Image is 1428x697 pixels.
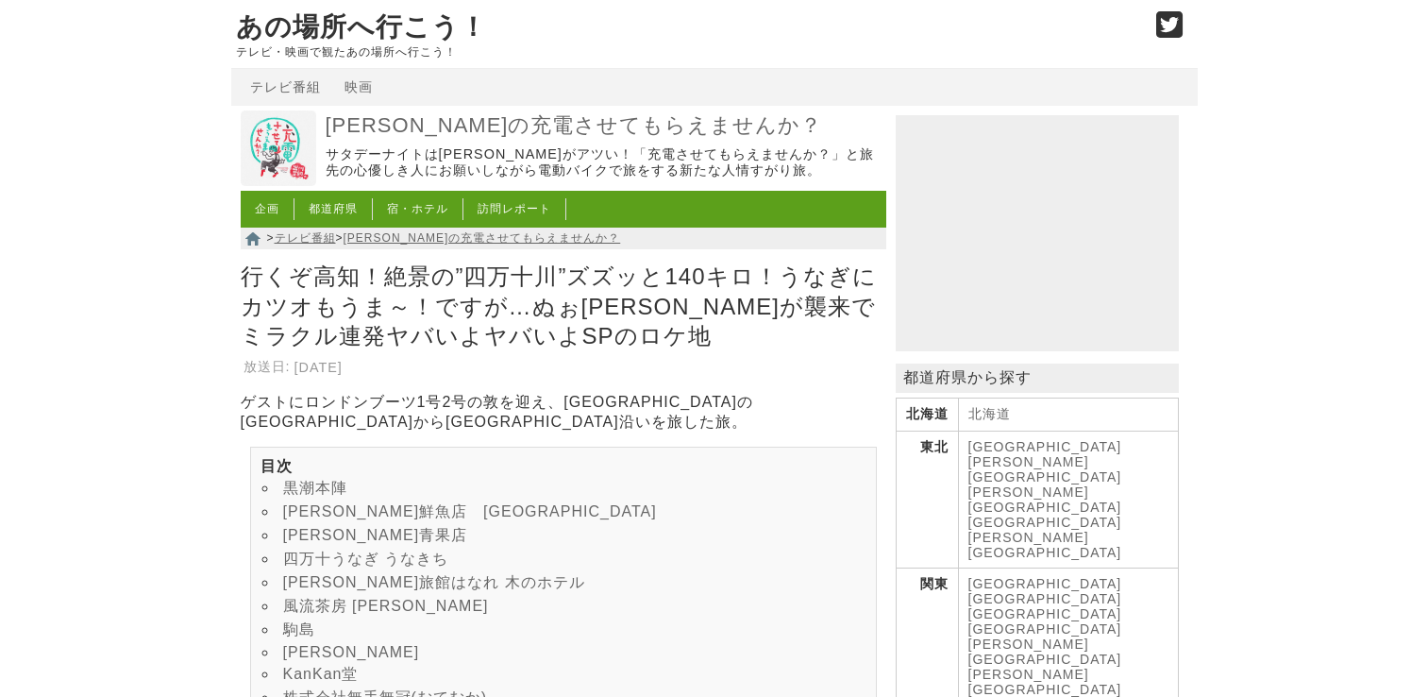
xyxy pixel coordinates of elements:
a: 四万十うなぎ うなきち [283,551,448,567]
nav: > > [241,228,886,249]
a: 企画 [255,202,279,215]
img: 出川哲朗の充電させてもらえませんか？ [241,110,316,186]
th: 北海道 [896,399,958,432]
a: テレビ番組 [275,231,336,245]
a: 駒島 [283,621,315,637]
a: Twitter (@go_thesights) [1156,23,1184,39]
a: [PERSON_NAME]の充電させてもらえませんか？ [326,112,882,140]
a: [GEOGRAPHIC_DATA] [968,439,1122,454]
a: [GEOGRAPHIC_DATA] [968,515,1122,530]
a: あの場所へ行こう！ [236,12,487,42]
p: テレビ・映画で観たあの場所へ行こう！ [236,45,1136,59]
a: 都道府県 [309,202,358,215]
a: [PERSON_NAME]旅館はなれ 木のホテル [283,574,585,590]
a: 出川哲朗の充電させてもらえませんか？ [241,173,316,189]
a: [GEOGRAPHIC_DATA] [968,606,1122,621]
a: [PERSON_NAME][GEOGRAPHIC_DATA] [968,454,1122,484]
a: [PERSON_NAME] [968,667,1089,682]
a: [GEOGRAPHIC_DATA] [968,621,1122,637]
a: KanKan堂 [283,666,359,682]
td: [DATE] [294,357,344,377]
a: [PERSON_NAME][GEOGRAPHIC_DATA] [968,530,1122,560]
a: 訪問レポート [478,202,551,215]
p: ゲストにロンドンブーツ1号2号の敦を迎え、[GEOGRAPHIC_DATA]の[GEOGRAPHIC_DATA]から[GEOGRAPHIC_DATA]沿いを旅した旅。 [241,393,886,433]
iframe: Advertisement [896,115,1179,351]
a: [PERSON_NAME]鮮魚店 [GEOGRAPHIC_DATA] [283,503,657,519]
th: 放送日: [243,357,292,377]
a: 北海道 [968,406,1011,421]
a: 風流茶房 [PERSON_NAME] [283,598,489,614]
a: 映画 [344,79,373,94]
a: [PERSON_NAME]青果店 [283,527,468,543]
a: [PERSON_NAME][GEOGRAPHIC_DATA] [968,484,1122,515]
p: サタデーナイトは[PERSON_NAME]がアツい！「充電させてもらえませんか？」と旅先の心優しき人にお願いしながら電動バイクで旅をする新たな人情すがり旅。 [326,146,882,179]
h1: 行くぞ高知！絶景の”四万十川”ズズッと140キロ！うなぎにカツオもうま～！ですが…ぬぉ[PERSON_NAME]が襲来でミラクル連発ヤバいよヤバいよSPのロケ地 [241,257,886,355]
a: [GEOGRAPHIC_DATA] [968,682,1122,697]
p: 都道府県から探す [896,364,1179,393]
a: [PERSON_NAME]の充電させてもらえませんか？ [344,231,621,245]
a: 宿・ホテル [387,202,448,215]
th: 東北 [896,432,958,569]
a: [GEOGRAPHIC_DATA] [968,591,1122,606]
a: 黒潮本陣 [283,480,347,496]
a: [PERSON_NAME] [283,644,420,660]
a: テレビ番組 [250,79,321,94]
a: [GEOGRAPHIC_DATA] [968,576,1122,591]
a: [PERSON_NAME][GEOGRAPHIC_DATA] [968,637,1122,667]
